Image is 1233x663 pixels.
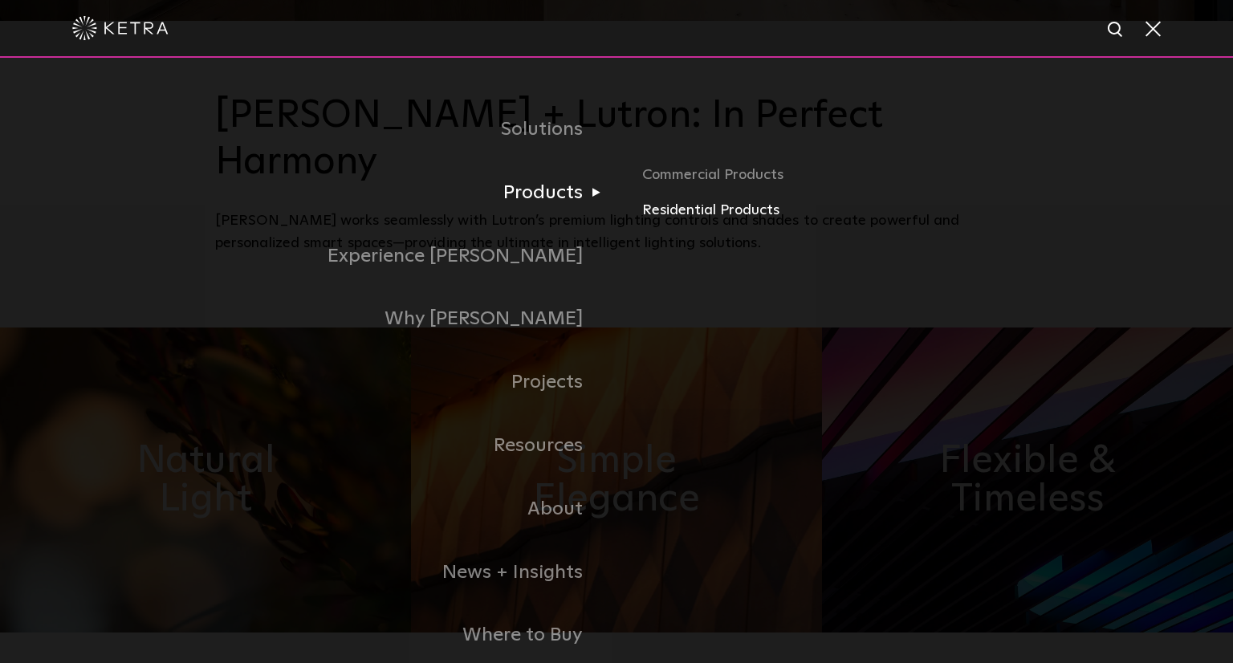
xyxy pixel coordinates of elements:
[642,164,1018,199] a: Commercial Products
[215,478,616,541] a: About
[215,414,616,478] a: Resources
[642,199,1018,222] a: Residential Products
[1106,20,1126,40] img: search icon
[215,541,616,604] a: News + Insights
[72,16,169,40] img: ketra-logo-2019-white
[215,225,616,288] a: Experience [PERSON_NAME]
[215,98,616,161] a: Solutions
[215,287,616,351] a: Why [PERSON_NAME]
[215,351,616,414] a: Projects
[215,161,616,225] a: Products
